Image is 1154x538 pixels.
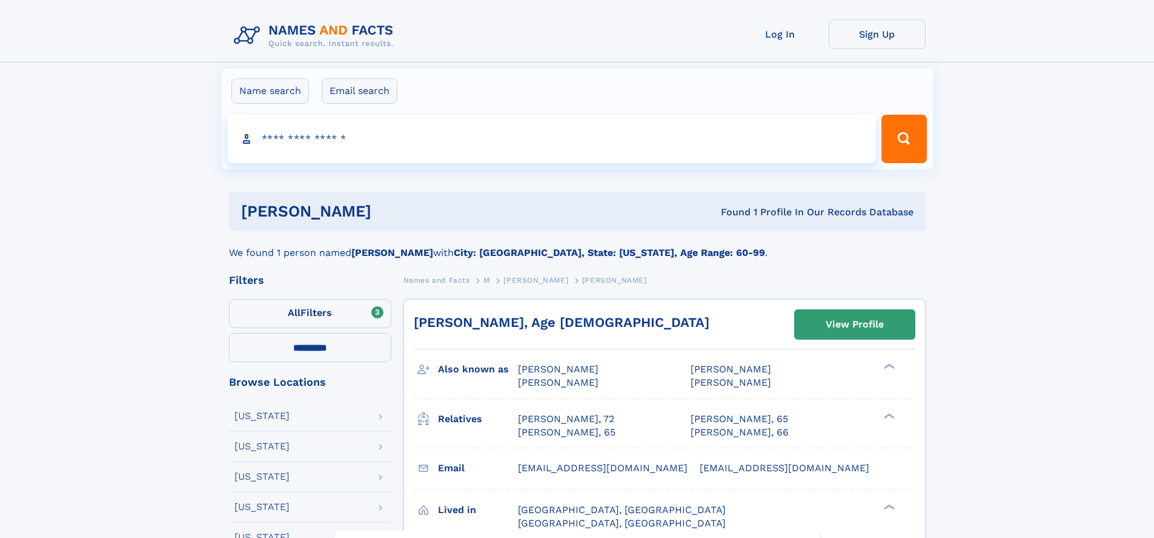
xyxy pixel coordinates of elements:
[503,272,568,287] a: [PERSON_NAME]
[826,311,884,338] div: View Profile
[518,412,614,426] a: [PERSON_NAME], 72
[546,206,914,219] div: Found 1 Profile In Our Records Database
[228,115,877,163] input: search input
[438,359,518,380] h3: Also known as
[234,442,290,451] div: [US_STATE]
[829,19,926,49] a: Sign Up
[691,377,771,388] span: [PERSON_NAME]
[691,426,789,439] a: [PERSON_NAME], 66
[518,462,688,474] span: [EMAIL_ADDRESS][DOMAIN_NAME]
[518,426,615,439] a: [PERSON_NAME], 65
[229,299,391,328] label: Filters
[229,275,391,286] div: Filters
[403,272,470,287] a: Names and Facts
[795,310,915,339] a: View Profile
[582,276,647,284] span: [PERSON_NAME]
[234,411,290,421] div: [US_STATE]
[229,377,391,388] div: Browse Locations
[438,458,518,479] h3: Email
[700,462,869,474] span: [EMAIL_ADDRESS][DOMAIN_NAME]
[414,315,709,330] a: [PERSON_NAME], Age [DEMOGRAPHIC_DATA]
[518,377,599,388] span: [PERSON_NAME]
[288,307,300,318] span: All
[438,409,518,429] h3: Relatives
[231,78,309,104] label: Name search
[518,363,599,375] span: [PERSON_NAME]
[438,500,518,520] h3: Lived in
[518,517,726,529] span: [GEOGRAPHIC_DATA], [GEOGRAPHIC_DATA]
[518,504,726,516] span: [GEOGRAPHIC_DATA], [GEOGRAPHIC_DATA]
[483,272,490,287] a: M
[322,78,397,104] label: Email search
[241,204,546,219] h1: [PERSON_NAME]
[483,276,490,284] span: M
[881,412,895,420] div: ❯
[881,363,895,371] div: ❯
[503,276,568,284] span: [PERSON_NAME]
[691,412,788,426] a: [PERSON_NAME], 65
[229,19,403,52] img: Logo Names and Facts
[454,247,765,258] b: City: [GEOGRAPHIC_DATA], State: [US_STATE], Age Range: 60-99
[234,472,290,482] div: [US_STATE]
[881,115,926,163] button: Search Button
[691,363,771,375] span: [PERSON_NAME]
[881,503,895,511] div: ❯
[229,231,926,260] div: We found 1 person named with .
[732,19,829,49] a: Log In
[234,502,290,512] div: [US_STATE]
[351,247,433,258] b: [PERSON_NAME]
